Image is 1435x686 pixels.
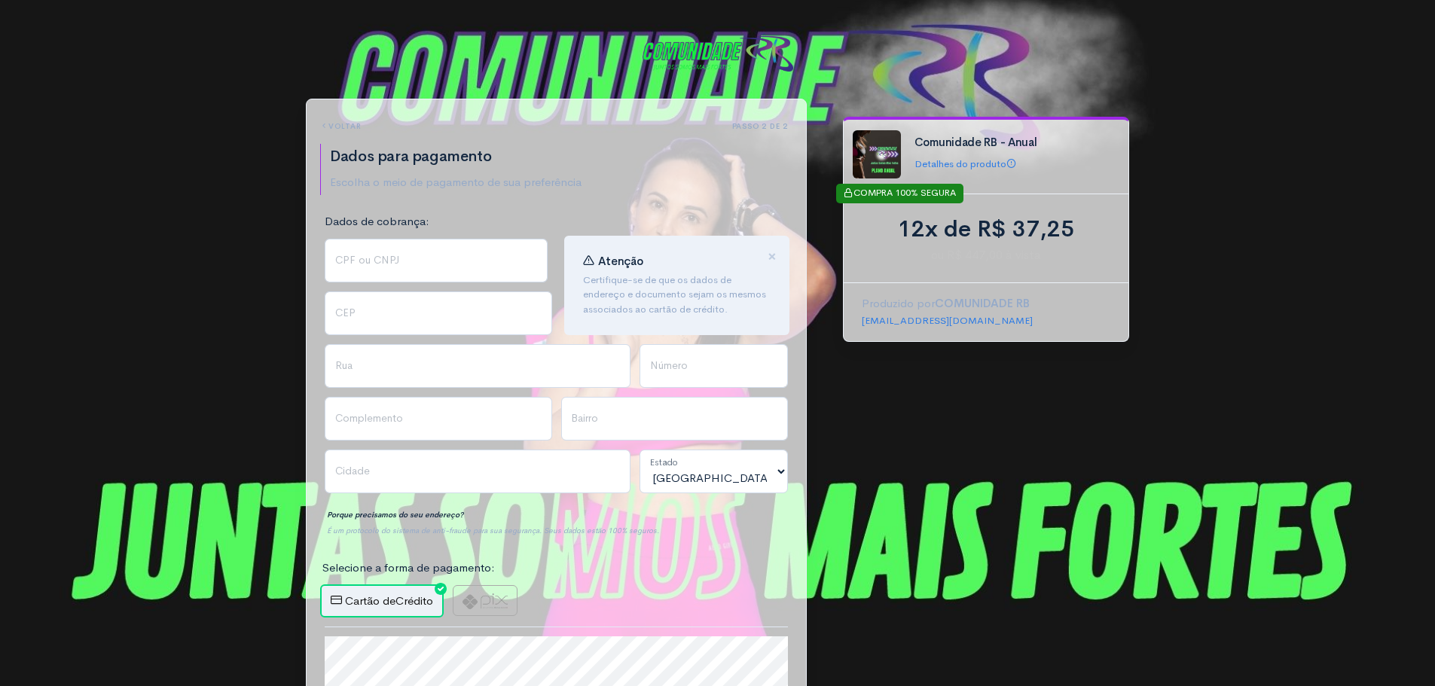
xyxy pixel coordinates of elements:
h6: Passo 2 de 2 [732,122,789,130]
img: agora%20(200%20x%20200%20px).jpg [853,130,901,178]
div: É um protocolo do sistema de anti-fraude para sua segurança. Seus dados estão 100% seguros. [325,523,788,538]
strong: COMUNIDADE RB [935,296,1030,310]
input: CEP [325,291,552,335]
span: ou R$ 447,00 à vista [862,246,1110,264]
label: Dados de cobrança: [325,213,429,230]
input: Cidade [325,450,630,493]
label: Crédito [320,584,444,617]
input: Número [640,344,788,388]
a: Detalhes do produto [914,157,1016,170]
h2: Dados para pagamento [330,148,582,165]
h4: Atenção [583,255,771,268]
input: Complemento [325,397,552,441]
input: Bairro [561,397,789,441]
button: Close [768,248,777,266]
input: CPF ou CNPJ [325,239,548,282]
strong: Porque precisamos do seu endereço? [327,510,463,520]
div: 12x de R$ 37,25 [862,212,1110,246]
label: Selecione a forma de pagamento: [322,559,495,577]
p: Certifique-se de que os dados de endereço e documento sejam os mesmos associados ao cartão de cré... [583,273,771,317]
span: × [768,245,777,267]
input: Rua [325,344,630,388]
a: voltar [320,122,362,130]
div: COMPRA 100% SEGURA [836,184,963,203]
h4: Comunidade RB - Anual [914,136,1115,149]
p: Produzido por [862,295,1110,313]
img: pix-logo-9c6f7f1e21d0dbbe27cc39d8b486803e509c07734d8fd270ca391423bc61e7ca.png [463,593,508,609]
img: COMUNIDADE RB [643,36,793,72]
p: Escolha o meio de pagamento de sua preferência [330,174,582,191]
a: [EMAIL_ADDRESS][DOMAIN_NAME] [862,314,1033,327]
span: Cartão de [345,593,395,608]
